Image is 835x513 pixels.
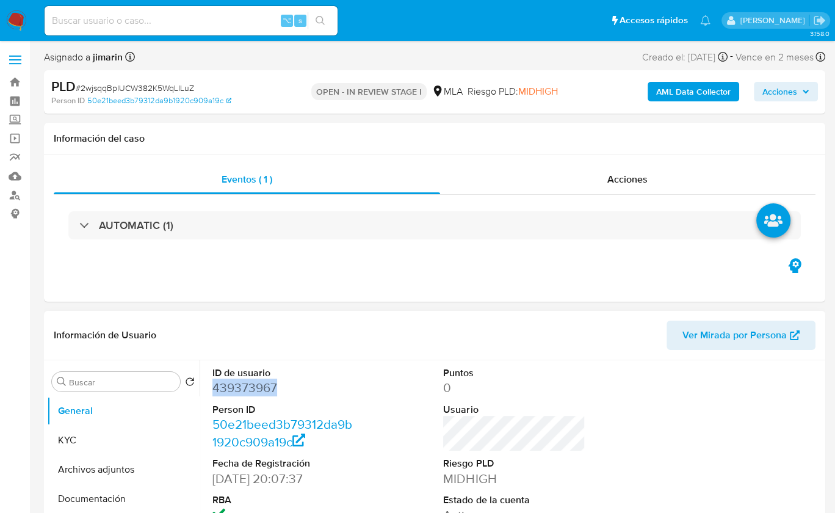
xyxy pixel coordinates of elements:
[443,366,585,380] dt: Puntos
[700,15,710,26] a: Notificaciones
[54,133,815,145] h1: Información del caso
[754,82,818,101] button: Acciones
[648,82,739,101] button: AML Data Collector
[212,457,354,470] dt: Fecha de Registración
[212,366,354,380] dt: ID de usuario
[607,172,648,186] span: Acciones
[76,82,194,94] span: # 2wjsqqBplUCW382K5WqLlLuZ
[222,172,272,186] span: Eventos ( 1 )
[54,329,156,341] h1: Información de Usuario
[68,211,801,239] div: AUTOMATIC (1)
[468,85,558,98] span: Riesgo PLD:
[212,379,354,396] dd: 439373967
[69,377,175,388] input: Buscar
[282,15,291,26] span: ⌥
[308,12,333,29] button: search-icon
[518,84,558,98] span: MIDHIGH
[432,85,463,98] div: MLA
[212,470,354,487] dd: [DATE] 20:07:37
[443,470,585,487] dd: MIDHIGH
[212,493,354,507] dt: RBA
[730,49,733,65] span: -
[762,82,797,101] span: Acciones
[642,49,728,65] div: Creado el: [DATE]
[443,457,585,470] dt: Riesgo PLD
[99,219,173,232] h3: AUTOMATIC (1)
[212,415,352,450] a: 50e21beed3b79312da9b1920c909a19c
[185,377,195,390] button: Volver al orden por defecto
[736,51,814,64] span: Vence en 2 meses
[740,15,809,26] p: jian.marin@mercadolibre.com
[47,455,200,484] button: Archivos adjuntos
[212,403,354,417] dt: Person ID
[47,396,200,426] button: General
[620,14,688,27] span: Accesos rápidos
[45,13,338,29] input: Buscar usuario o caso...
[51,76,76,96] b: PLD
[47,426,200,455] button: KYC
[90,50,123,64] b: jimarin
[44,51,123,64] span: Asignado a
[443,403,585,417] dt: Usuario
[87,95,231,106] a: 50e21beed3b79312da9b1920c909a19c
[656,82,731,101] b: AML Data Collector
[813,14,826,27] a: Salir
[443,493,585,507] dt: Estado de la cuenta
[682,321,787,350] span: Ver Mirada por Persona
[51,95,85,106] b: Person ID
[443,379,585,396] dd: 0
[667,321,815,350] button: Ver Mirada por Persona
[57,377,67,387] button: Buscar
[298,15,302,26] span: s
[311,83,427,100] p: OPEN - IN REVIEW STAGE I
